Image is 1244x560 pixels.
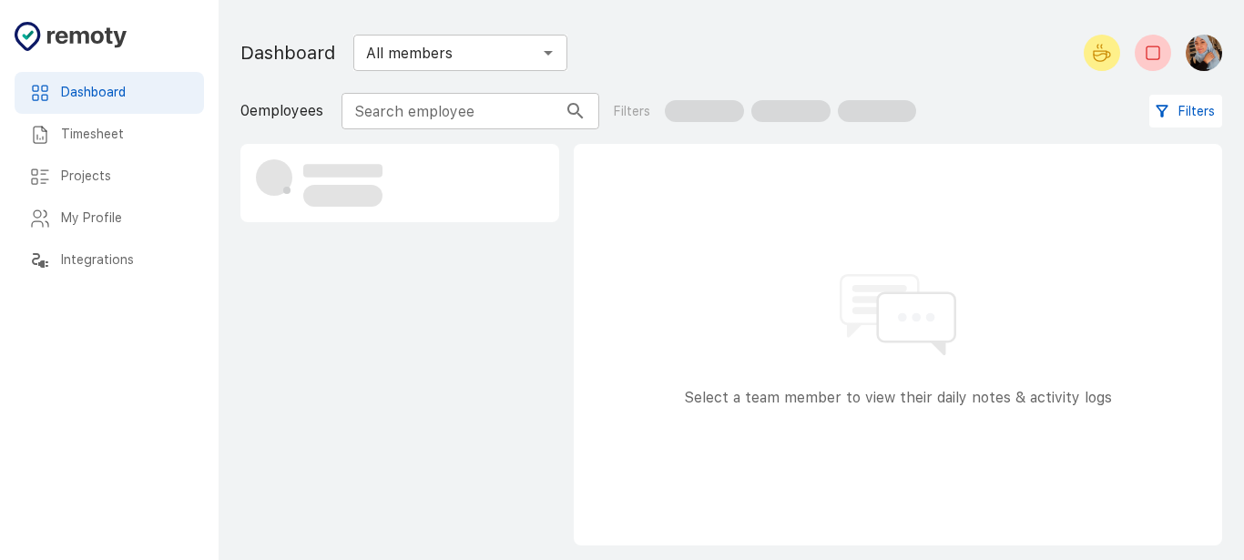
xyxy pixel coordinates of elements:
h6: Projects [61,167,189,187]
div: Dashboard [15,72,204,114]
p: Select a team member to view their daily notes & activity logs [684,387,1112,409]
p: 0 employees [240,100,323,122]
p: Filters [614,102,650,121]
button: Start your break [1084,35,1120,71]
div: Timesheet [15,114,204,156]
div: Projects [15,156,204,198]
h6: Integrations [61,250,189,270]
img: Malak Belabdi [1186,35,1222,71]
h6: My Profile [61,209,189,229]
button: Filters [1149,95,1222,128]
button: Open [535,40,561,66]
h6: Timesheet [61,125,189,145]
div: My Profile [15,198,204,239]
h6: Dashboard [61,83,189,103]
h1: Dashboard [240,38,335,67]
div: Integrations [15,239,204,281]
button: Malak Belabdi [1178,27,1222,78]
button: Check-out [1135,35,1171,71]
